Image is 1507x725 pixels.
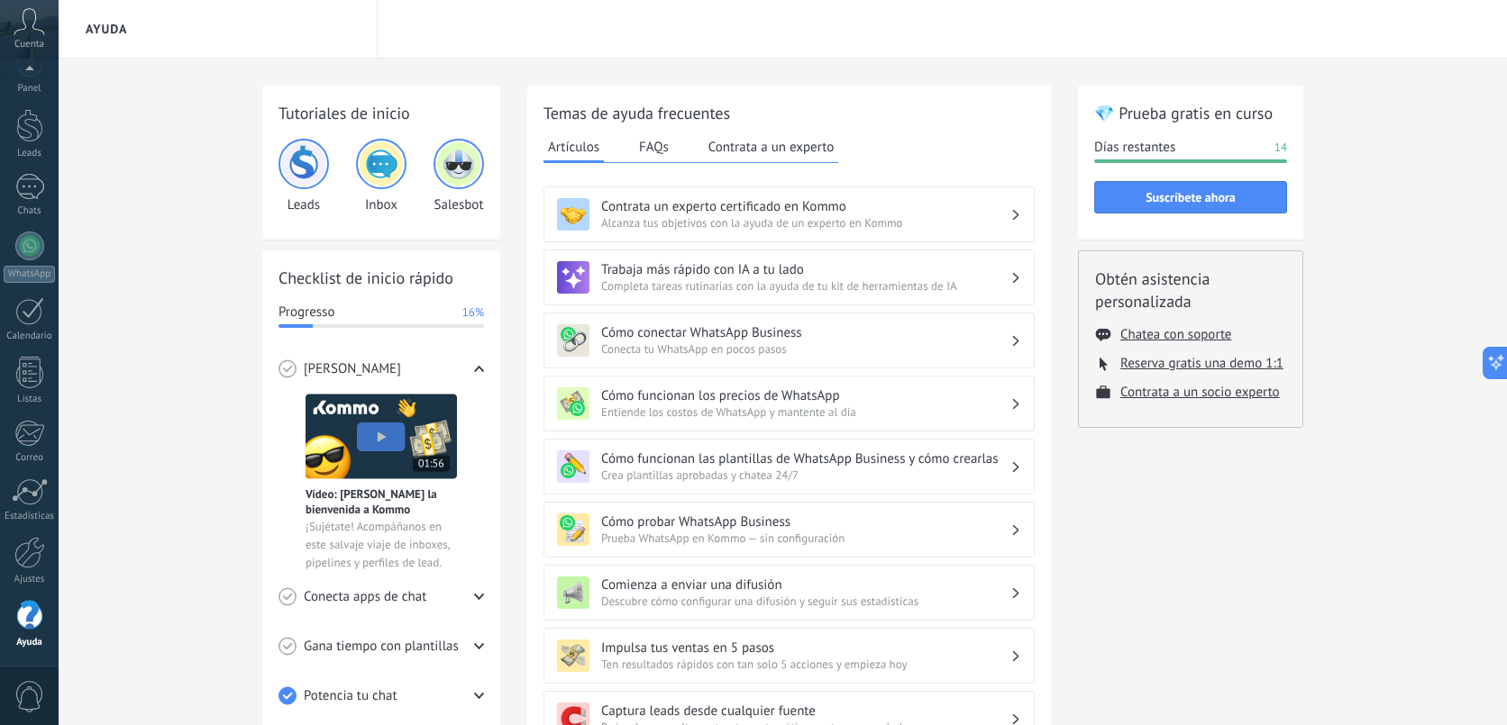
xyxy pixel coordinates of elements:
[1094,139,1175,157] span: Días restantes
[4,394,56,405] div: Listas
[1274,139,1287,157] span: 14
[14,39,44,50] span: Cuenta
[4,148,56,159] div: Leads
[304,687,397,705] span: Potencia tu chat
[601,702,1010,720] h3: Captura leads desde cualquier fuente
[601,278,1010,294] span: Completa tareas rutinarias con la ayuda de tu kit de herramientas de IA
[1146,191,1236,204] span: Suscríbete ahora
[279,267,484,289] h2: Checklist de inicio rápido
[601,324,1010,341] h3: Cómo conectar WhatsApp Business
[279,304,334,322] span: Progresso
[4,205,56,217] div: Chats
[304,360,401,378] span: [PERSON_NAME]
[601,387,1010,404] h3: Cómo funcionan los precios de WhatsApp
[4,83,56,95] div: Panel
[601,576,1010,594] h3: Comienza a enviar una difusión
[601,404,1010,420] span: Entiende los costos de WhatsApp y mantente al día
[601,594,1010,609] span: Descubre cómo configurar una difusión y seguir sus estadísticas
[704,133,838,160] button: Contrata a un experto
[4,331,56,342] div: Calendario
[601,639,1010,657] h3: Impulsa tus ventas en 5 pasos
[306,394,457,479] img: Meet video
[601,657,1010,672] span: Ten resultados rápidos con tan solo 5 acciones y empieza hoy
[601,467,1010,483] span: Crea plantillas aprobadas y chatea 24/7
[601,513,1010,530] h3: Cómo probar WhatsApp Business
[1094,102,1287,124] h2: 💎 Prueba gratis en curso
[279,139,329,213] div: Leads
[543,102,1035,124] h2: Temas de ayuda frecuentes
[1120,355,1283,372] button: Reserva gratis una demo 1:1
[1120,326,1231,343] button: Chatea con soporte
[279,102,484,124] h2: Tutoriales de inicio
[601,198,1010,215] h3: Contrata un experto certificado en Kommo
[601,450,1010,467] h3: Cómo funcionan las plantillas de WhatsApp Business y cómo crearlas
[304,638,459,656] span: Gana tiempo con plantillas
[1120,384,1280,401] button: Contrata a un socio experto
[1094,181,1287,213] button: Suscríbete ahora
[543,133,604,163] button: Artículos
[601,530,1010,546] span: Prueba WhatsApp en Kommo — sin configuración
[4,637,56,648] div: Ayuda
[306,518,457,572] span: ¡Sujétate! Acompáñanos en este salvaje viaje de inboxes, pipelines y perfiles de lead.
[4,266,55,283] div: WhatsApp
[1095,267,1286,313] h2: Obtén asistencia personalizada
[4,511,56,522] div: Estadísticas
[434,139,484,213] div: Salesbot
[462,304,484,322] span: 16%
[356,139,406,213] div: Inbox
[4,574,56,585] div: Ajustes
[4,452,56,464] div: Correo
[635,133,673,160] button: FAQs
[601,261,1010,278] h3: Trabaja más rápido con IA a tu lado
[306,486,457,517] span: Vídeo: [PERSON_NAME] la bienvenida a Kommo
[601,341,1010,357] span: Conecta tu WhatsApp en pocos pasos
[304,588,426,606] span: Conecta apps de chat
[601,215,1010,231] span: Alcanza tus objetivos con la ayuda de un experto en Kommo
